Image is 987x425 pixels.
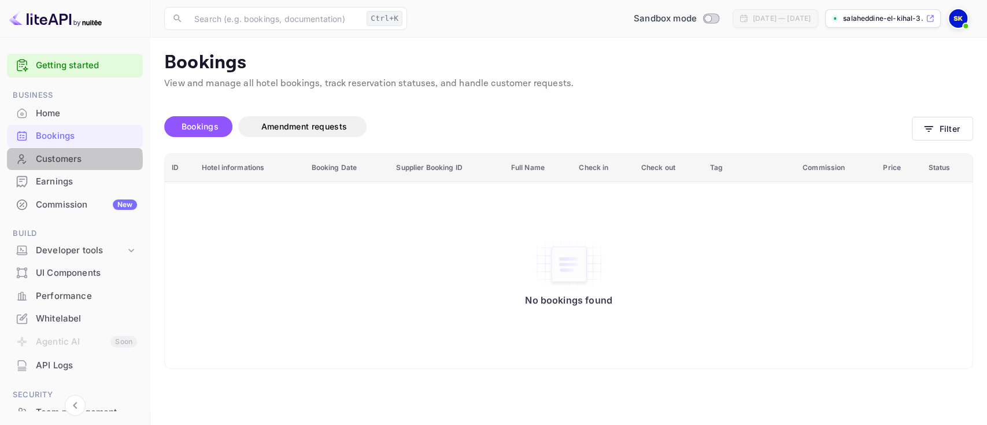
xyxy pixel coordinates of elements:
[703,154,796,182] th: Tag
[36,290,137,303] div: Performance
[304,154,389,182] th: Booking Date
[7,285,143,308] div: Performance
[7,285,143,306] a: Performance
[7,125,143,146] a: Bookings
[525,294,612,306] p: No bookings found
[36,153,137,166] div: Customers
[164,116,912,137] div: account-settings tabs
[7,194,143,215] a: CommissionNew
[7,171,143,193] div: Earnings
[796,154,876,182] th: Commission
[182,121,219,131] span: Bookings
[7,125,143,147] div: Bookings
[367,11,402,26] div: Ctrl+K
[389,154,504,182] th: Supplier Booking ID
[7,148,143,169] a: Customers
[65,395,86,416] button: Collapse navigation
[7,308,143,329] a: Whitelabel
[7,241,143,261] div: Developer tools
[36,267,137,280] div: UI Components
[7,171,143,192] a: Earnings
[534,240,604,289] img: No bookings found
[261,121,347,131] span: Amendment requests
[9,9,102,28] img: LiteAPI logo
[7,89,143,102] span: Business
[572,154,634,182] th: Check in
[7,102,143,125] div: Home
[7,401,143,423] a: Team management
[36,406,137,419] div: Team management
[187,7,362,30] input: Search (e.g. bookings, documentation)
[36,359,137,372] div: API Logs
[36,312,137,326] div: Whitelabel
[7,227,143,240] span: Build
[7,308,143,330] div: Whitelabel
[36,59,137,72] a: Getting started
[843,13,923,24] p: salaheddine-el-kihal-3...
[921,154,973,182] th: Status
[7,354,143,377] div: API Logs
[36,130,137,143] div: Bookings
[876,154,921,182] th: Price
[165,154,195,182] th: ID
[164,51,973,75] p: Bookings
[634,154,703,182] th: Check out
[629,12,723,25] div: Switch to Production mode
[195,154,305,182] th: Hotel informations
[7,262,143,284] div: UI Components
[7,54,143,77] div: Getting started
[949,9,967,28] img: Salaheddine El Kihal
[7,389,143,401] span: Security
[7,194,143,216] div: CommissionNew
[165,154,973,368] table: booking table
[164,77,973,91] p: View and manage all hotel bookings, track reservation statuses, and handle customer requests.
[7,148,143,171] div: Customers
[912,117,973,141] button: Filter
[504,154,572,182] th: Full Name
[753,13,811,24] div: [DATE] — [DATE]
[36,244,125,257] div: Developer tools
[36,198,137,212] div: Commission
[634,12,697,25] span: Sandbox mode
[36,107,137,120] div: Home
[7,102,143,124] a: Home
[7,354,143,376] a: API Logs
[36,175,137,189] div: Earnings
[113,199,137,210] div: New
[7,262,143,283] a: UI Components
